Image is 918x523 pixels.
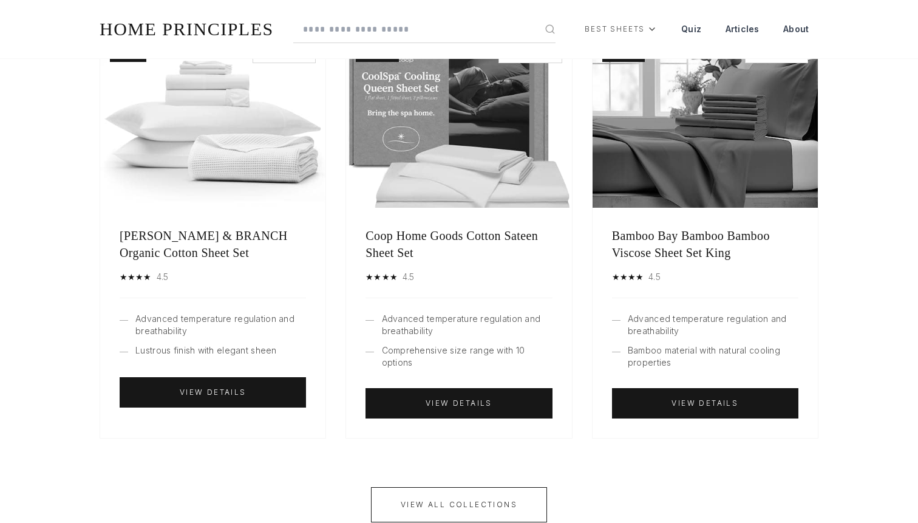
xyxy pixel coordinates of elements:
[365,388,552,419] div: View Details
[628,313,798,337] span: Advanced temperature regulation and breathability
[100,32,326,439] a: BOLL & BRANCH Organic Cotton Sheet Set-5%Top Pick[PERSON_NAME] & BRANCH Organic Cotton Sheet Set★...
[120,314,128,326] span: —
[371,487,547,522] a: View All Collections
[403,271,414,283] span: 4.5
[345,32,572,439] a: Coop Home Goods Cotton Sateen Sheet Set-20%Top PickCoop Home Goods Cotton Sateen Sheet Set★★★★4.5...
[120,227,306,261] h3: [PERSON_NAME] & BRANCH Organic Cotton Sheet Set
[612,227,798,261] h3: Bamboo Bay Bamboo Bamboo Viscose Sheet Set King
[135,313,306,337] span: Advanced temperature regulation and breathability
[628,344,798,369] span: Bamboo material with natural cooling properties
[593,33,818,208] img: Bamboo Bay Bamboo Bamboo Viscose Sheet Set King
[773,15,818,44] a: About
[120,377,306,408] div: View Details
[716,15,769,44] a: Articles
[382,344,552,369] span: Comprehensive size range with 10 options
[612,346,620,358] span: —
[365,314,374,326] span: —
[365,271,398,283] div: ★★★★
[671,15,711,44] a: Quiz
[120,346,128,358] span: —
[100,19,274,39] a: HOME PRINCIPLES
[120,271,152,283] div: ★★★★
[346,33,571,208] img: Coop Home Goods Cotton Sateen Sheet Set
[382,313,552,337] span: Advanced temperature regulation and breathability
[612,271,644,283] div: ★★★★
[365,346,374,358] span: —
[612,314,620,326] span: —
[157,271,168,283] span: 4.5
[365,227,552,261] h3: Coop Home Goods Cotton Sateen Sheet Set
[135,344,277,357] span: Lustrous finish with elegant sheen
[100,33,325,208] img: BOLL & BRANCH Organic Cotton Sheet Set
[575,15,667,44] div: Best Sheets
[648,271,660,283] span: 4.5
[592,32,818,439] a: Bamboo Bay Bamboo Bamboo Viscose Sheet Set King-38%Top PickBamboo Bay Bamboo Bamboo Viscose Sheet...
[612,388,798,419] div: View Details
